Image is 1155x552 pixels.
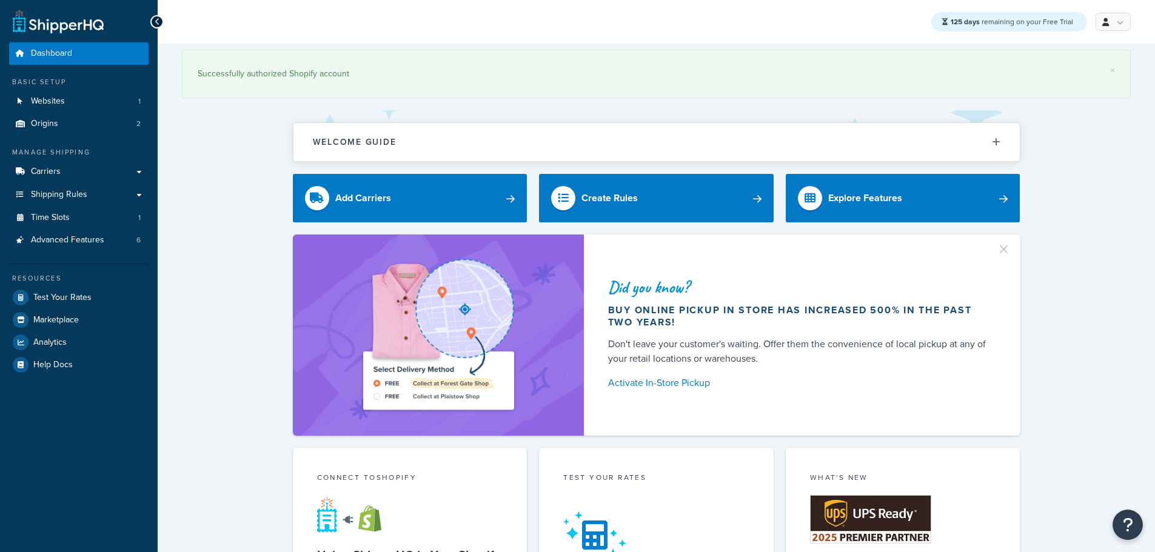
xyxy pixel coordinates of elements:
[9,161,149,183] a: Carriers
[33,293,92,303] span: Test Your Rates
[9,331,149,353] a: Analytics
[608,279,991,296] div: Did you know?
[1110,65,1115,75] a: ×
[136,235,141,245] span: 6
[9,229,149,251] li: Advanced Features
[293,123,1020,161] button: Welcome Guide
[9,273,149,284] div: Resources
[9,184,149,206] a: Shipping Rules
[313,138,397,147] h2: Welcome Guide
[9,229,149,251] a: Advanced Features6
[31,48,72,59] span: Dashboard
[329,253,548,417] img: ad-shirt-map-b0359fc47e01cab431d101c4b569394f6a03f54285957d908178d52f29eb9668.png
[1113,510,1143,540] button: Open Resource Center
[138,213,141,223] span: 1
[9,287,149,308] a: Test Your Rates
[9,113,149,135] li: Origins
[9,113,149,135] a: Origins2
[293,174,527,222] a: Add Carriers
[33,360,73,370] span: Help Docs
[31,167,61,177] span: Carriers
[335,190,391,207] div: Add Carriers
[138,96,141,107] span: 1
[31,213,70,223] span: Time Slots
[9,354,149,376] a: Help Docs
[951,16,1073,27] span: remaining on your Free Trial
[608,337,991,366] div: Don't leave your customer's waiting. Offer them the convenience of local pickup at any of your re...
[31,96,65,107] span: Websites
[31,190,87,200] span: Shipping Rules
[581,190,638,207] div: Create Rules
[317,496,393,533] img: connect-shq-shopify-9b9a8c5a.svg
[828,190,902,207] div: Explore Features
[608,374,991,391] a: Activate In-Store Pickup
[9,309,149,331] a: Marketplace
[136,119,141,129] span: 2
[608,304,991,328] div: Buy online pickup in store has increased 500% in the past two years!
[198,65,1115,82] div: Successfully authorized Shopify account
[9,77,149,87] div: Basic Setup
[9,90,149,113] li: Websites
[33,315,79,325] span: Marketplace
[810,472,996,486] div: What's New
[9,147,149,158] div: Manage Shipping
[317,472,503,486] div: Connect to Shopify
[9,90,149,113] a: Websites1
[31,119,58,129] span: Origins
[9,42,149,65] a: Dashboard
[951,16,980,27] strong: 125 days
[9,207,149,229] a: Time Slots1
[33,338,67,348] span: Analytics
[786,174,1020,222] a: Explore Features
[563,472,749,486] div: Test your rates
[539,174,774,222] a: Create Rules
[9,207,149,229] li: Time Slots
[31,235,104,245] span: Advanced Features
